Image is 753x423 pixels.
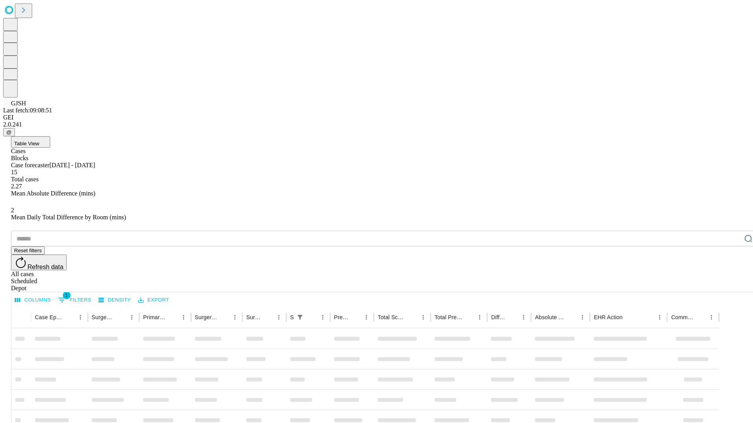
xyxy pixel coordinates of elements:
button: Density [96,294,133,306]
button: Sort [566,312,577,323]
button: Sort [507,312,518,323]
span: Table View [14,141,39,146]
span: Case forecaster [11,162,49,168]
button: Menu [654,312,665,323]
button: Menu [418,312,429,323]
button: Menu [317,312,328,323]
button: @ [3,128,15,136]
div: Total Predicted Duration [435,314,463,320]
span: GJSH [11,100,26,107]
span: Last fetch: 09:08:51 [3,107,52,114]
button: Sort [167,312,178,323]
button: Reset filters [11,246,45,255]
span: 15 [11,169,17,175]
div: Primary Service [143,314,166,320]
div: Total Scheduled Duration [378,314,406,320]
span: Mean Daily Total Difference by Room (mins) [11,214,126,221]
button: Menu [229,312,240,323]
span: 2.27 [11,183,22,190]
button: Table View [11,136,50,148]
button: Menu [178,312,189,323]
button: Menu [577,312,588,323]
button: Menu [474,312,485,323]
div: EHR Action [594,314,622,320]
div: Surgeon Name [92,314,115,320]
span: Refresh data [27,264,64,270]
button: Sort [115,312,126,323]
div: Surgery Name [195,314,218,320]
button: Refresh data [11,255,67,270]
span: 1 [63,291,71,299]
span: @ [6,129,12,135]
button: Menu [75,312,86,323]
button: Menu [706,312,717,323]
div: 2.0.241 [3,121,750,128]
button: Sort [407,312,418,323]
span: Mean Absolute Difference (mins) [11,190,95,197]
button: Menu [518,312,529,323]
button: Menu [273,312,284,323]
div: Surgery Date [246,314,262,320]
button: Sort [262,312,273,323]
button: Show filters [56,294,93,306]
div: GEI [3,114,750,121]
div: Absolute Difference [535,314,565,320]
span: Reset filters [14,248,42,253]
button: Menu [126,312,137,323]
div: 1 active filter [295,312,306,323]
span: 2 [11,207,14,213]
button: Sort [306,312,317,323]
button: Menu [361,312,372,323]
div: Scheduled In Room Duration [290,314,294,320]
div: Difference [491,314,506,320]
div: Comments [671,314,694,320]
button: Sort [64,312,75,323]
button: Show filters [295,312,306,323]
span: Total cases [11,176,38,183]
button: Sort [623,312,634,323]
button: Select columns [13,294,53,306]
button: Sort [350,312,361,323]
span: [DATE] - [DATE] [49,162,95,168]
div: Predicted In Room Duration [334,314,349,320]
div: Case Epic Id [35,314,63,320]
button: Sort [218,312,229,323]
button: Export [136,294,171,306]
button: Sort [695,312,706,323]
button: Sort [463,312,474,323]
